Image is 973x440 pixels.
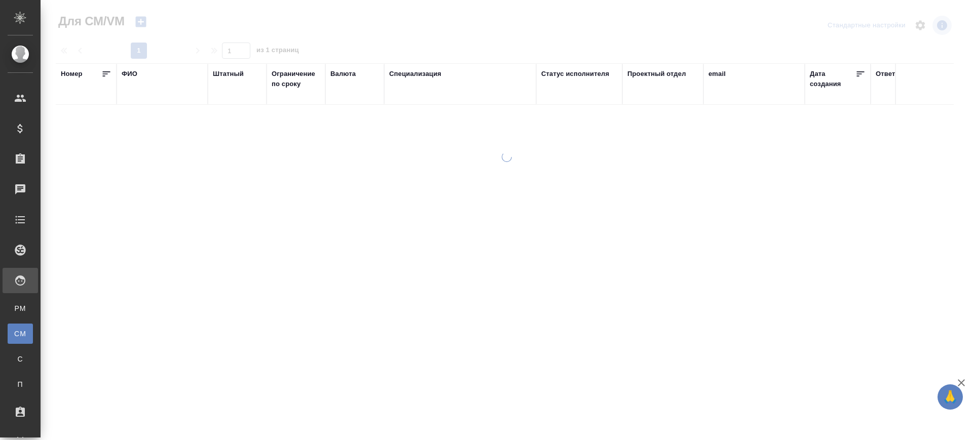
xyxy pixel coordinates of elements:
[627,69,686,79] div: Проектный отдел
[938,384,963,410] button: 🙏
[13,303,28,313] span: PM
[942,386,959,408] span: 🙏
[8,374,33,394] a: П
[8,324,33,344] a: CM
[708,69,726,79] div: email
[8,298,33,318] a: PM
[272,69,320,89] div: Ограничение по сроку
[330,69,356,79] div: Валюта
[876,69,928,79] div: Ответственный
[13,329,28,339] span: CM
[61,69,83,79] div: Номер
[389,69,441,79] div: Специализация
[810,69,855,89] div: Дата создания
[13,354,28,364] span: С
[213,69,244,79] div: Штатный
[541,69,609,79] div: Статус исполнителя
[122,69,137,79] div: ФИО
[13,379,28,389] span: П
[8,349,33,369] a: С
